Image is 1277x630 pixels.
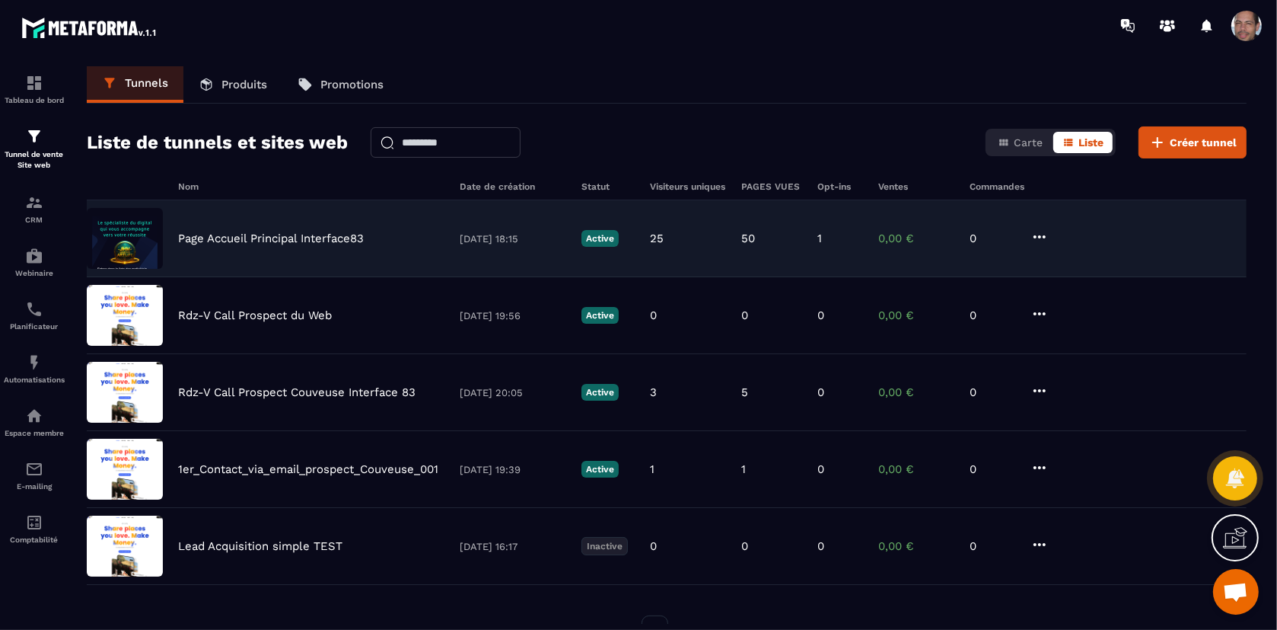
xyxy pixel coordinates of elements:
[4,482,65,491] p: E-mailing
[25,407,43,425] img: automations
[21,14,158,41] img: logo
[817,309,824,322] p: 0
[878,385,954,399] p: 0,00 €
[460,387,566,398] p: [DATE] 20:05
[741,232,755,245] p: 50
[460,541,566,552] p: [DATE] 16:17
[4,395,65,449] a: automationsautomationsEspace membre
[25,353,43,372] img: automations
[87,285,163,346] img: image
[460,464,566,475] p: [DATE] 19:39
[970,181,1024,192] h6: Commandes
[4,289,65,342] a: schedulerschedulerPlanificateur
[4,502,65,555] a: accountantaccountantComptabilité
[970,539,1015,553] p: 0
[817,232,822,245] p: 1
[178,232,364,245] p: Page Accueil Principal Interface83
[878,539,954,553] p: 0,00 €
[741,385,748,399] p: 5
[741,181,802,192] h6: PAGES VUES
[970,385,1015,399] p: 0
[989,132,1052,153] button: Carte
[650,232,664,245] p: 25
[817,539,824,553] p: 0
[4,216,65,224] p: CRM
[970,232,1015,245] p: 0
[125,76,168,90] p: Tunnels
[4,149,65,171] p: Tunnel de vente Site web
[970,309,1015,322] p: 0
[878,462,954,476] p: 0,00 €
[1213,569,1259,615] div: Ouvrir le chat
[878,232,954,245] p: 0,00 €
[650,309,657,322] p: 0
[4,62,65,116] a: formationformationTableau de bord
[1078,136,1103,149] span: Liste
[650,462,654,476] p: 1
[817,462,824,476] p: 0
[1170,135,1237,150] span: Créer tunnel
[1053,132,1113,153] button: Liste
[221,78,267,91] p: Produits
[460,310,566,321] p: [DATE] 19:56
[87,362,163,423] img: image
[25,247,43,265] img: automations
[741,462,746,476] p: 1
[25,300,43,318] img: scheduler
[460,181,566,192] h6: Date de création
[581,537,628,555] p: Inactive
[4,182,65,235] a: formationformationCRM
[741,309,748,322] p: 0
[878,309,954,322] p: 0,00 €
[4,449,65,502] a: emailemailE-mailing
[178,539,342,553] p: Lead Acquisition simple TEST
[650,385,657,399] p: 3
[817,181,863,192] h6: Opt-ins
[25,127,43,146] img: formation
[178,181,444,192] h6: Nom
[320,78,384,91] p: Promotions
[87,127,348,158] h2: Liste de tunnels et sites web
[817,385,824,399] p: 0
[1138,126,1247,158] button: Créer tunnel
[878,181,954,192] h6: Ventes
[581,307,619,324] p: Active
[4,322,65,331] p: Planificateur
[25,460,43,478] img: email
[970,462,1015,476] p: 0
[183,66,282,103] a: Produits
[87,516,163,577] img: image
[460,233,566,245] p: [DATE] 18:15
[87,439,163,500] img: image
[178,462,438,476] p: 1er_Contact_via_email_prospect_Couveuse_001
[25,193,43,212] img: formation
[4,536,65,544] p: Comptabilité
[282,66,399,103] a: Promotions
[581,181,635,192] h6: Statut
[581,230,619,247] p: Active
[178,309,332,322] p: Rdz-V Call Prospect du Web
[4,116,65,182] a: formationformationTunnel de vente Site web
[581,384,619,401] p: Active
[4,376,65,384] p: Automatisations
[4,429,65,437] p: Espace membre
[650,539,657,553] p: 0
[87,66,183,103] a: Tunnels
[25,513,43,532] img: accountant
[581,461,619,478] p: Active
[4,96,65,104] p: Tableau de bord
[4,342,65,395] a: automationsautomationsAutomatisations
[650,181,726,192] h6: Visiteurs uniques
[1014,136,1043,149] span: Carte
[4,269,65,277] p: Webinaire
[178,385,416,399] p: Rdz-V Call Prospect Couveuse Interface 83
[4,235,65,289] a: automationsautomationsWebinaire
[25,74,43,92] img: formation
[87,208,163,269] img: image
[741,539,748,553] p: 0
